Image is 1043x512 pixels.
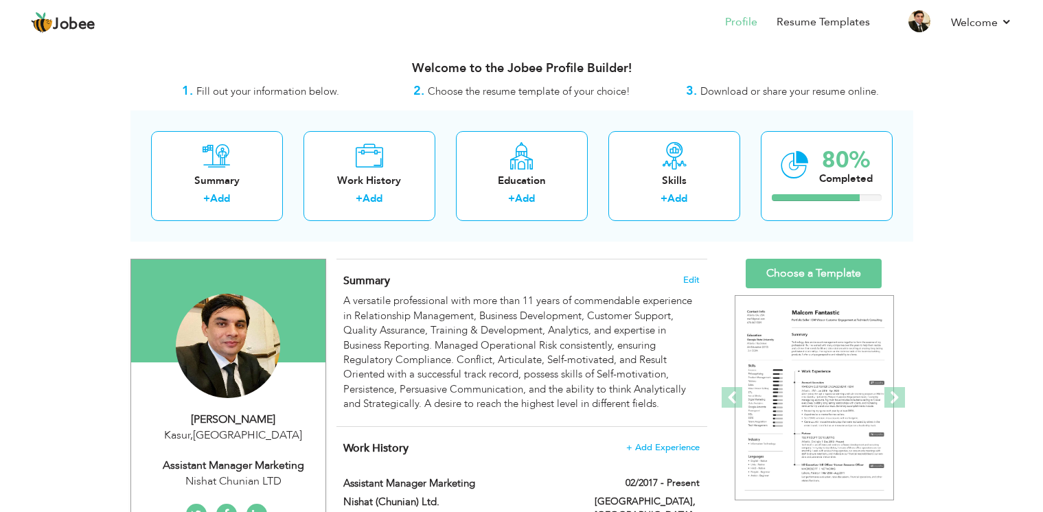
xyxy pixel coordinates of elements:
[141,428,325,443] div: Kasur [GEOGRAPHIC_DATA]
[819,149,873,172] div: 80%
[176,294,280,398] img: Muhammad Naveed
[951,14,1012,31] a: Welcome
[661,191,667,206] label: +
[908,10,930,32] img: Profile Img
[777,14,870,30] a: Resume Templates
[467,174,577,188] div: Education
[141,458,325,474] div: Assistant Manager Marketing
[819,172,873,186] div: Completed
[356,191,363,206] label: +
[343,441,409,456] span: Work History
[683,275,700,285] span: Edit
[746,259,882,288] a: Choose a Template
[619,174,729,188] div: Skills
[130,62,913,75] h3: Welcome to the Jobee Profile Builder!
[53,17,95,32] span: Jobee
[725,14,757,30] a: Profile
[203,191,210,206] label: +
[343,495,574,509] label: Nishat (Chunian) Ltd.
[667,191,687,205] a: Add
[343,476,574,491] label: Assistant Manager Marketing
[196,84,339,98] span: Fill out your information below.
[700,84,879,98] span: Download or share your resume online.
[343,273,390,288] span: Summary
[182,82,193,100] strong: 1.
[413,82,424,100] strong: 2.
[363,191,382,205] a: Add
[626,443,700,452] span: + Add Experience
[162,174,272,188] div: Summary
[515,191,535,205] a: Add
[31,12,95,34] a: Jobee
[428,84,630,98] span: Choose the resume template of your choice!
[210,191,230,205] a: Add
[190,428,193,443] span: ,
[686,82,697,100] strong: 3.
[31,12,53,34] img: jobee.io
[343,441,699,455] h4: This helps to show the companies you have worked for.
[314,174,424,188] div: Work History
[343,294,699,411] div: A versatile professional with more than 11 years of commendable experience in Relationship Manage...
[141,474,325,489] div: Nishat Chunian LTD
[626,476,700,490] label: 02/2017 - Present
[508,191,515,206] label: +
[141,412,325,428] div: [PERSON_NAME]
[343,274,699,288] h4: Adding a summary is a quick and easy way to highlight your experience and interests.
